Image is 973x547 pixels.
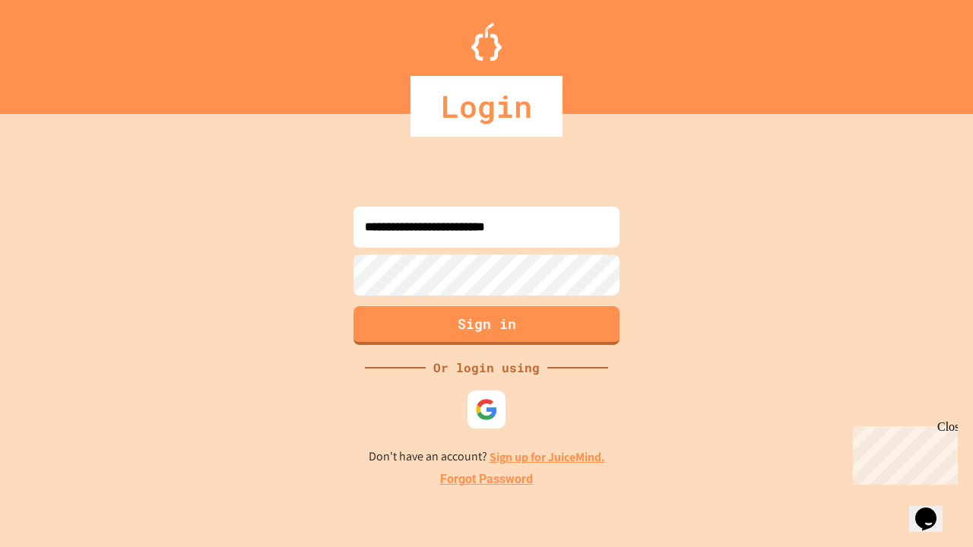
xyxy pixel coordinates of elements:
a: Sign up for JuiceMind. [490,449,605,465]
img: Logo.svg [471,23,502,61]
img: google-icon.svg [475,398,498,421]
div: Chat with us now!Close [6,6,105,96]
button: Sign in [353,306,620,345]
iframe: chat widget [847,420,958,485]
div: Login [410,76,563,137]
p: Don't have an account? [369,447,605,466]
a: Forgot Password [440,470,533,489]
iframe: chat widget [909,486,958,532]
div: Or login using [426,359,547,377]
